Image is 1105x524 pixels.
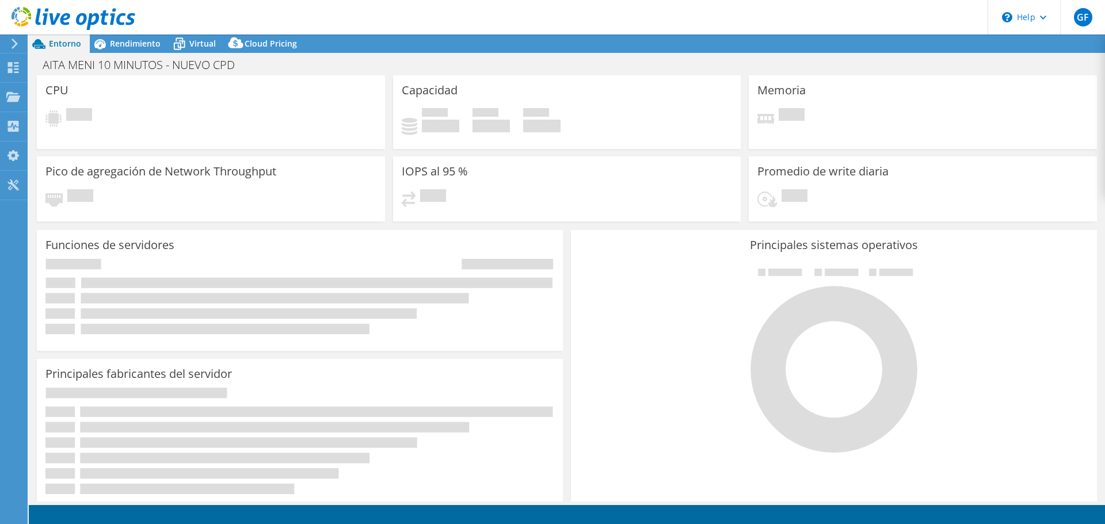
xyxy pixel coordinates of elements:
[779,108,805,124] span: Pendiente
[110,38,161,49] span: Rendimiento
[402,84,458,97] h3: Capacidad
[1002,12,1012,22] svg: \n
[757,84,806,97] h3: Memoria
[45,239,174,251] h3: Funciones de servidores
[523,108,549,120] span: Total
[67,189,93,205] span: Pendiente
[422,108,448,120] span: Used
[782,189,807,205] span: Pendiente
[473,120,510,132] h4: 0 GiB
[402,165,468,178] h3: IOPS al 95 %
[523,120,561,132] h4: 0 GiB
[1074,8,1092,26] span: GF
[45,368,232,380] h3: Principales fabricantes del servidor
[45,165,276,178] h3: Pico de agregación de Network Throughput
[49,38,81,49] span: Entorno
[422,120,459,132] h4: 0 GiB
[473,108,498,120] span: Libre
[66,108,92,124] span: Pendiente
[580,239,1088,251] h3: Principales sistemas operativos
[420,189,446,205] span: Pendiente
[37,59,253,71] h1: AITA MENI 10 MINUTOS - NUEVO CPD
[757,165,889,178] h3: Promedio de write diaria
[45,84,68,97] h3: CPU
[189,38,216,49] span: Virtual
[245,38,297,49] span: Cloud Pricing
